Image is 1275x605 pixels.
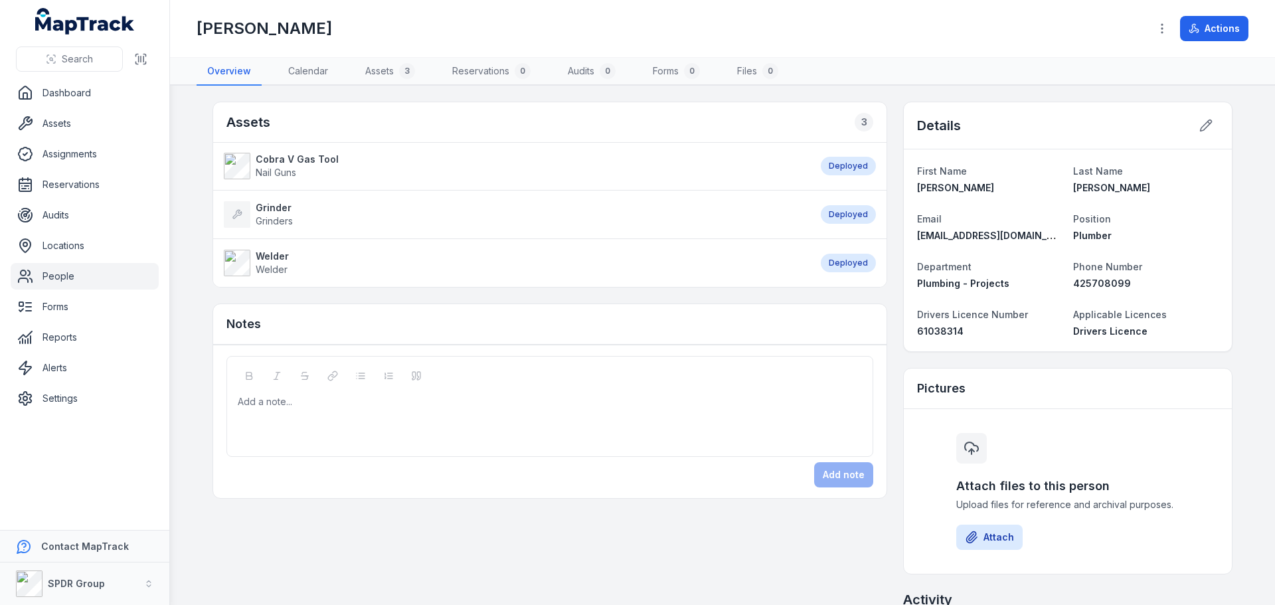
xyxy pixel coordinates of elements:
a: Assignments [11,141,159,167]
span: Email [917,213,942,224]
span: Search [62,52,93,66]
button: Attach [956,525,1023,550]
strong: Contact MapTrack [41,541,129,552]
a: Reservations0 [442,58,541,86]
span: Plumbing - Projects [917,278,1009,289]
a: People [11,263,159,290]
span: [EMAIL_ADDRESS][DOMAIN_NAME] [917,230,1077,241]
div: 0 [600,63,616,79]
span: Plumber [1073,230,1112,241]
a: Dashboard [11,80,159,106]
span: Nail Guns [256,167,296,178]
div: 0 [684,63,700,79]
h3: Pictures [917,379,966,398]
a: Forms [11,294,159,320]
div: 3 [399,63,415,79]
div: 3 [855,113,873,131]
span: Welder [256,264,288,275]
span: Drivers Licence [1073,325,1147,337]
span: Applicable Licences [1073,309,1167,320]
a: Reservations [11,171,159,198]
div: 0 [762,63,778,79]
a: Audits0 [557,58,626,86]
span: 425708099 [1073,278,1131,289]
span: Drivers Licence Number [917,309,1028,320]
h3: Attach files to this person [956,477,1179,495]
a: Settings [11,385,159,412]
span: Grinders [256,215,293,226]
span: [PERSON_NAME] [1073,182,1150,193]
a: WelderWelder [224,250,807,276]
strong: Grinder [256,201,293,215]
button: Search [16,46,123,72]
span: Position [1073,213,1111,224]
a: Reports [11,324,159,351]
a: Forms0 [642,58,711,86]
a: Alerts [11,355,159,381]
a: Cobra V Gas ToolNail Guns [224,153,807,179]
h1: [PERSON_NAME] [197,18,332,39]
h2: Details [917,116,961,135]
div: 0 [515,63,531,79]
h3: Notes [226,315,261,333]
span: Phone Number [1073,261,1142,272]
a: Assets [11,110,159,137]
span: Last Name [1073,165,1123,177]
button: Actions [1180,16,1248,41]
a: GrinderGrinders [224,201,807,228]
a: Calendar [278,58,339,86]
span: First Name [917,165,967,177]
a: Locations [11,232,159,259]
div: Deployed [821,157,876,175]
a: Audits [11,202,159,228]
div: Deployed [821,254,876,272]
span: Department [917,261,972,272]
strong: Welder [256,250,289,263]
a: MapTrack [35,8,135,35]
h2: Assets [226,113,270,131]
div: Deployed [821,205,876,224]
strong: Cobra V Gas Tool [256,153,339,166]
a: Assets3 [355,58,426,86]
a: Overview [197,58,262,86]
strong: SPDR Group [48,578,105,589]
span: Upload files for reference and archival purposes. [956,498,1179,511]
span: [PERSON_NAME] [917,182,994,193]
a: Files0 [726,58,789,86]
span: 61038314 [917,325,964,337]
